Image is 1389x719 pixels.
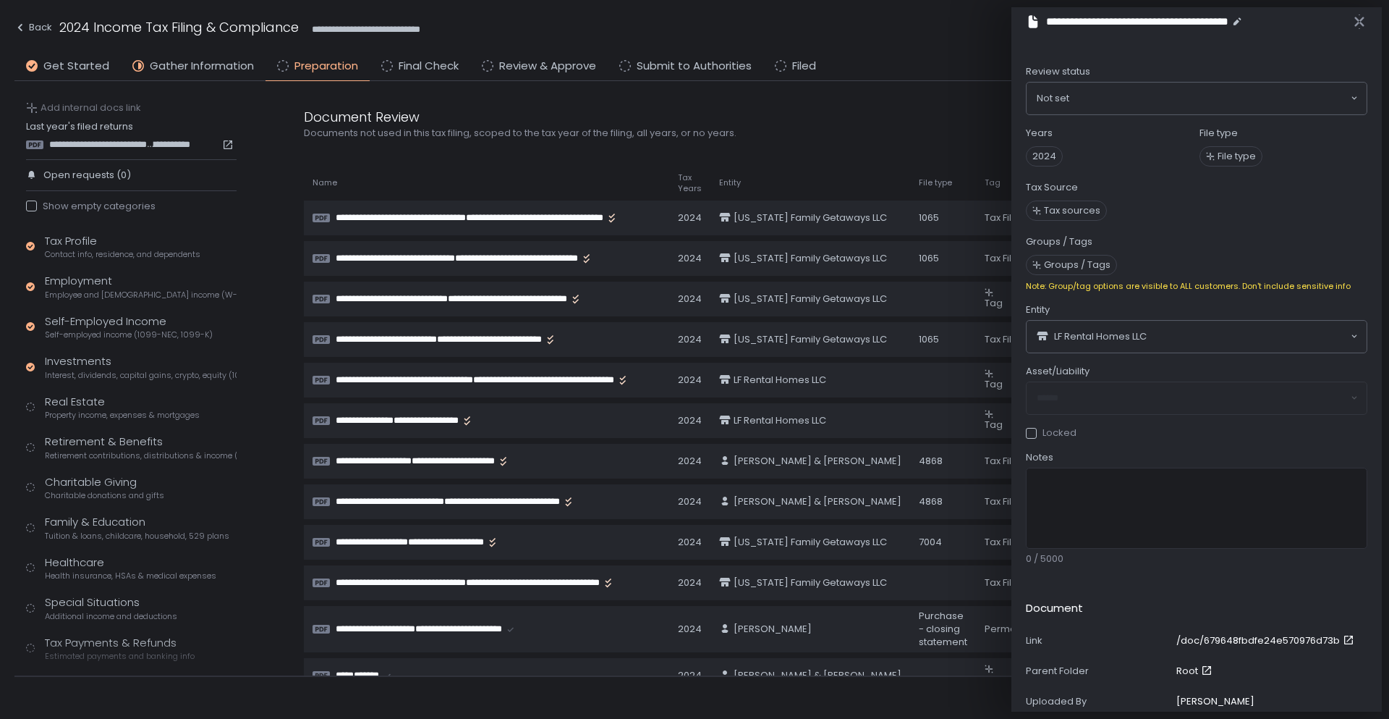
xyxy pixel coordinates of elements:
[1027,321,1367,353] div: Search for option
[985,673,1003,686] span: Tag
[1026,451,1053,464] span: Notes
[1054,330,1147,343] span: LF Rental Homes LLC
[26,120,237,151] div: Last year's filed returns
[734,252,887,265] span: [US_STATE] Family Getaways LLC
[1218,150,1256,163] span: File type
[734,669,901,682] span: [PERSON_NAME] & [PERSON_NAME]
[678,172,702,194] span: Tax Years
[499,58,596,75] span: Review & Approve
[1027,83,1367,114] div: Search for option
[45,651,195,662] span: Estimated payments and banking info
[734,293,887,306] span: [US_STATE] Family Getaways LLC
[45,490,164,501] span: Charitable donations and gifts
[45,571,216,581] span: Health insurance, HSAs & medical expenses
[399,58,459,75] span: Final Check
[792,58,816,75] span: Filed
[1176,665,1215,678] a: Root
[45,273,237,300] div: Employment
[734,495,901,508] span: [PERSON_NAME] & [PERSON_NAME]
[45,675,143,691] div: Document Review
[45,635,195,663] div: Tax Payments & Refunds
[1044,204,1100,217] span: Tax sources
[1037,91,1069,106] span: Not set
[1026,65,1090,78] span: Review status
[14,17,52,41] button: Back
[1026,181,1078,194] label: Tax Source
[43,169,131,182] span: Open requests (0)
[14,19,52,36] div: Back
[1026,600,1083,617] h2: Document
[1044,258,1110,272] span: Groups / Tags
[45,370,237,381] span: Interest, dividends, capital gains, crypto, equity (1099s, K-1s)
[734,374,826,387] span: LF Rental Homes LLC
[734,536,887,549] span: [US_STATE] Family Getaways LLC
[45,290,237,300] span: Employee and [DEMOGRAPHIC_DATA] income (W-2s)
[734,211,887,224] span: [US_STATE] Family Getaways LLC
[1026,127,1053,140] label: Years
[919,177,952,188] span: File type
[45,394,200,421] div: Real Estate
[45,594,177,622] div: Special Situations
[985,418,1003,432] span: Tag
[45,249,200,260] span: Contact info, residence, and dependents
[45,410,200,421] span: Property income, expenses & mortgages
[985,377,1003,391] span: Tag
[734,623,812,636] span: [PERSON_NAME]
[45,329,213,340] span: Self-employed income (1099-NEC, 1099-K)
[150,58,254,75] span: Gather Information
[1026,665,1171,678] div: Parent Folder
[1026,146,1063,167] span: 2024
[1026,365,1089,378] span: Asset/Liability
[1026,552,1367,565] div: 0 / 5000
[734,333,887,346] span: [US_STATE] Family Getaways LLC
[985,296,1003,310] span: Tag
[45,450,237,461] span: Retirement contributions, distributions & income (1099-R, 5498)
[734,576,887,589] span: [US_STATE] Family Getaways LLC
[59,17,299,37] h1: 2024 Income Tax Filing & Compliance
[45,233,200,261] div: Tax Profile
[26,101,141,114] button: Add internal docs link
[45,434,237,461] div: Retirement & Benefits
[1026,695,1171,708] div: Uploaded By
[43,58,109,75] span: Get Started
[1026,634,1171,647] div: Link
[734,455,901,468] span: [PERSON_NAME] & [PERSON_NAME]
[1026,281,1367,292] div: Note: Group/tag options are visible to ALL customers. Don't include sensitive info
[45,353,237,381] div: Investments
[45,531,229,542] span: Tuition & loans, childcare, household, 529 plans
[637,58,752,75] span: Submit to Authorities
[1176,634,1357,647] a: /doc/679648fbdfe24e570976d73b
[1069,91,1349,106] input: Search for option
[719,177,741,188] span: Entity
[1026,235,1092,248] label: Groups / Tags
[985,177,1001,188] span: Tag
[45,474,164,502] div: Charitable Giving
[304,107,998,127] div: Document Review
[1199,127,1238,140] label: File type
[304,127,998,140] div: Documents not used in this tax filing, scoped to the tax year of the filing, all years, or no years.
[45,611,177,622] span: Additional income and deductions
[294,58,358,75] span: Preparation
[45,555,216,582] div: Healthcare
[1026,303,1050,316] span: Entity
[1176,695,1254,708] div: [PERSON_NAME]
[1147,329,1349,344] input: Search for option
[45,514,229,542] div: Family & Education
[313,177,337,188] span: Name
[45,314,213,341] div: Self-Employed Income
[734,414,826,427] span: LF Rental Homes LLC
